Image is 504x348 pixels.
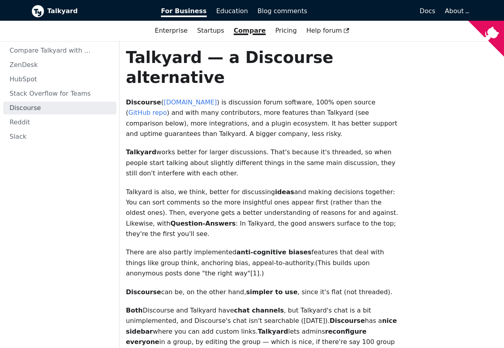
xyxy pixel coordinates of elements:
strong: Talkyard [258,328,288,335]
strong: anti-cognitive biases [236,248,311,256]
a: Startups [192,24,229,37]
a: Talkyard logoTalkyard [31,5,150,18]
b: Talkyard [47,6,150,16]
strong: ideas [275,188,294,196]
strong: Discourse [126,288,161,296]
a: [DOMAIN_NAME] [164,98,217,106]
strong: nice sidebar [126,317,397,335]
img: Talkyard logo [31,5,44,18]
a: Discourse [3,102,116,114]
a: ZenDesk [3,59,116,71]
a: Education [212,4,253,18]
a: Help forum [302,24,354,37]
span: Docs [420,7,435,15]
a: Compare Talkyard with ... [3,44,116,57]
p: Talkyard is also, we think, better for discussing and making decisions together: You can sort com... [126,187,402,240]
p: can be, on the other hand, , since it's flat (not threaded). [126,287,402,297]
a: Stack Overflow for Teams [3,87,116,100]
strong: Question-Answers [171,220,236,227]
a: Pricing [271,24,302,37]
a: Enterprise [150,24,192,37]
a: HubSpot [3,73,116,86]
span: Education [216,7,248,15]
a: Reddit [3,116,116,129]
p: works better for larger discussions. That's because it's threaded, so when people start talking a... [126,147,402,179]
a: For Business [156,4,212,18]
strong: Talkyard [126,148,156,156]
p: There are also partly implemented features that deal with things like group think, anchoring bias... [126,247,402,279]
strong: Discourse [329,317,365,324]
span: Blog comments [257,7,307,15]
span: For Business [161,7,207,17]
a: Docs [312,4,440,18]
strong: Discourse [126,98,161,106]
strong: chat channels [234,307,284,314]
strong: reconfigure everyone [126,328,367,346]
p: ( ) is discussion forum software, 100% open source ( ) and with many contributors, more features ... [126,97,402,140]
span: Help forum [306,27,349,34]
strong: simpler to use [246,288,298,296]
strong: Both [126,307,143,314]
a: Slack [3,130,116,143]
a: About [445,7,468,15]
a: Compare [234,27,266,34]
h1: Talkyard — a Discourse alternative [126,47,402,87]
a: Blog comments [253,4,312,18]
a: GitHub repo [128,109,167,116]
